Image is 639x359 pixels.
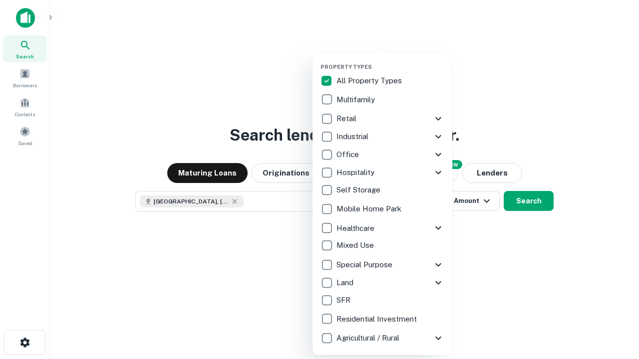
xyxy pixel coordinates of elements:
p: Industrial [336,131,370,143]
p: Hospitality [336,167,376,179]
div: Office [320,146,444,164]
div: Retail [320,110,444,128]
div: Land [320,274,444,292]
p: All Property Types [336,75,404,87]
div: Industrial [320,128,444,146]
p: Self Storage [336,184,382,196]
div: Agricultural / Rural [320,329,444,347]
p: Agricultural / Rural [336,332,401,344]
p: Healthcare [336,222,376,234]
div: Healthcare [320,219,444,237]
p: Land [336,277,355,289]
p: Mixed Use [336,239,376,251]
span: Property Types [320,64,372,70]
p: Retail [336,113,358,125]
p: Multifamily [336,94,377,106]
div: Hospitality [320,164,444,181]
p: Office [336,149,361,161]
iframe: Chat Widget [589,279,639,327]
div: Special Purpose [320,256,444,274]
p: Special Purpose [336,259,394,271]
p: Mobile Home Park [336,203,403,215]
p: Residential Investment [336,313,419,325]
p: SFR [336,294,352,306]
